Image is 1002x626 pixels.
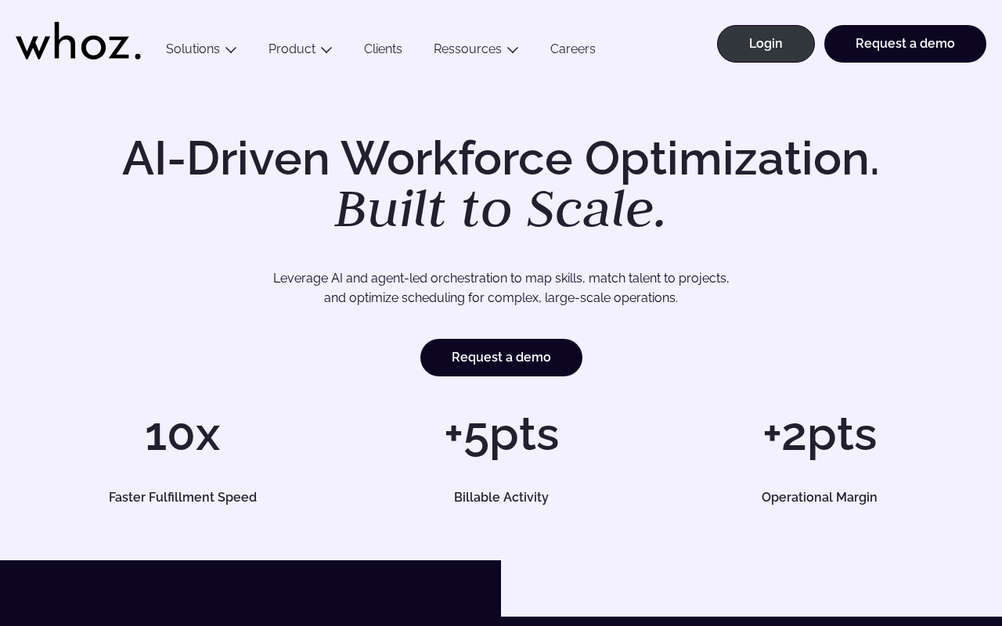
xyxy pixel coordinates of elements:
[100,135,902,235] h1: AI-Driven Workforce Optimization.
[683,491,956,504] h5: Operational Margin
[717,25,815,63] a: Login
[365,491,637,504] h5: Billable Activity
[420,339,582,376] a: Request a demo
[46,491,319,504] h5: Faster Fulfillment Speed
[535,41,611,63] a: Careers
[418,41,535,63] button: Ressources
[668,410,971,457] h1: +2pts
[824,25,986,63] a: Request a demo
[348,41,418,63] a: Clients
[350,410,653,457] h1: +5pts
[253,41,348,63] button: Product
[78,268,924,308] p: Leverage AI and agent-led orchestration to map skills, match talent to projects, and optimize sch...
[434,41,502,56] a: Ressources
[150,41,253,63] button: Solutions
[334,173,668,242] em: Built to Scale.
[269,41,315,56] a: Product
[31,410,334,457] h1: 10x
